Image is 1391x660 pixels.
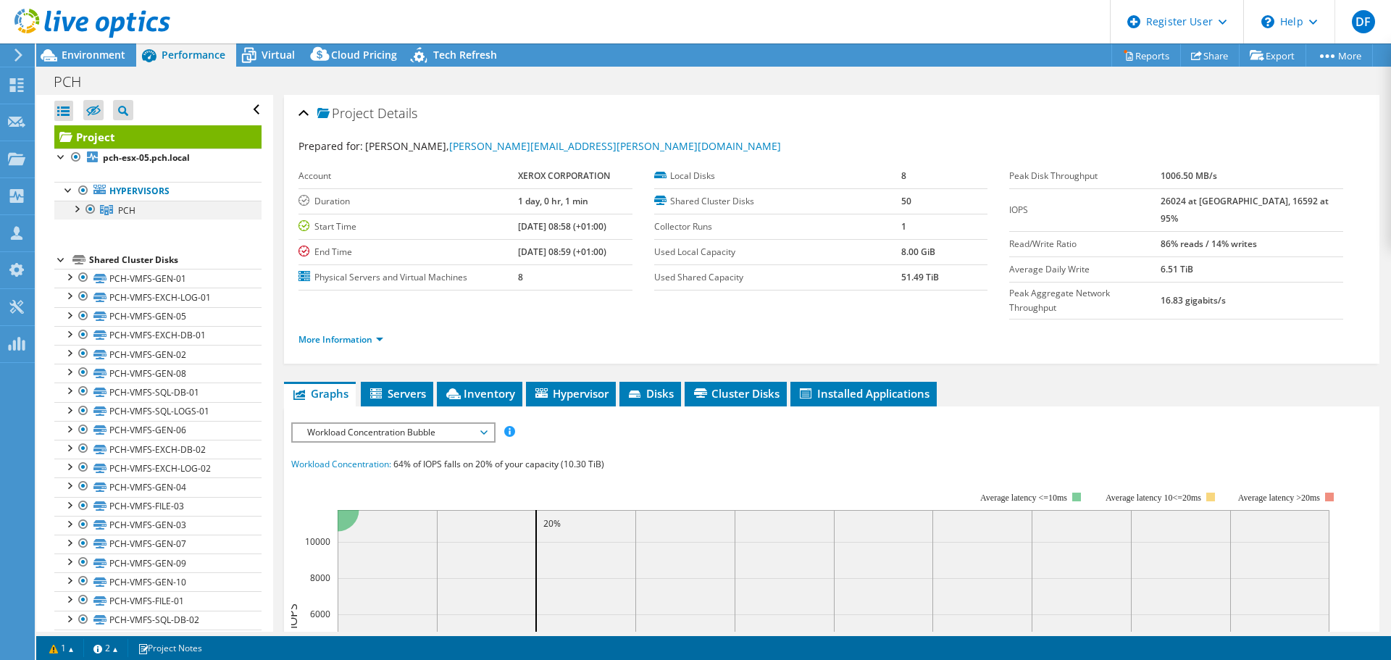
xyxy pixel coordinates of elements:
a: PCH-VMFS-GEN-07 [54,535,262,554]
a: Share [1180,44,1240,67]
a: PCH-VMFS-GEN-02 [54,345,262,364]
tspan: Average latency 10<=20ms [1106,493,1201,503]
label: Average Daily Write [1009,262,1161,277]
label: IOPS [1009,203,1161,217]
a: PCH-VMFS-GEN-10 [54,572,262,591]
b: 6.51 TiB [1161,263,1193,275]
a: PCH-VMFS-SQL-LOGS-02 [54,630,262,648]
span: Performance [162,48,225,62]
span: Cluster Disks [692,386,780,401]
text: 10000 [305,535,330,548]
b: 1 [901,220,906,233]
b: [DATE] 08:58 (+01:00) [518,220,606,233]
b: [DATE] 08:59 (+01:00) [518,246,606,258]
a: Reports [1111,44,1181,67]
span: Details [377,104,417,122]
text: IOPS [285,603,301,629]
b: 16.83 gigabits/s [1161,294,1226,306]
b: 8.00 GiB [901,246,935,258]
a: 2 [83,639,128,657]
b: XEROX CORPORATION [518,170,610,182]
label: End Time [298,245,517,259]
span: 64% of IOPS falls on 20% of your capacity (10.30 TiB) [393,458,604,470]
a: PCH-VMFS-EXCH-DB-01 [54,326,262,345]
span: Graphs [291,386,348,401]
a: PCH-VMFS-GEN-01 [54,269,262,288]
label: Physical Servers and Virtual Machines [298,270,517,285]
label: Read/Write Ratio [1009,237,1161,251]
a: PCH-VMFS-GEN-06 [54,421,262,440]
h1: PCH [47,74,104,90]
text: 20% [543,517,561,530]
b: pch-esx-05.pch.local [103,151,190,164]
label: Used Shared Capacity [654,270,901,285]
a: Project Notes [128,639,212,657]
b: 51.49 TiB [901,271,939,283]
a: Project [54,125,262,149]
label: Start Time [298,220,517,234]
a: PCH-VMFS-EXCH-LOG-02 [54,459,262,477]
b: 50 [901,195,911,207]
svg: \n [1261,15,1274,28]
a: PCH-VMFS-EXCH-DB-02 [54,440,262,459]
text: 6000 [310,608,330,620]
b: 26024 at [GEOGRAPHIC_DATA], 16592 at 95% [1161,195,1329,225]
span: Environment [62,48,125,62]
a: PCH-VMFS-GEN-05 [54,307,262,326]
a: PCH-VMFS-SQL-DB-01 [54,383,262,401]
span: Cloud Pricing [331,48,397,62]
b: 86% reads / 14% writes [1161,238,1257,250]
a: PCH-VMFS-SQL-LOGS-01 [54,402,262,421]
a: 1 [39,639,84,657]
span: Workload Concentration Bubble [300,424,486,441]
text: 8000 [310,572,330,584]
a: PCH-VMFS-GEN-09 [54,554,262,572]
a: More [1306,44,1373,67]
b: 8 [518,271,523,283]
span: [PERSON_NAME], [365,139,781,153]
label: Duration [298,194,517,209]
label: Peak Disk Throughput [1009,169,1161,183]
label: Prepared for: [298,139,363,153]
span: Virtual [262,48,295,62]
a: PCH-VMFS-FILE-03 [54,497,262,516]
span: Tech Refresh [433,48,497,62]
text: Average latency >20ms [1238,493,1320,503]
label: Peak Aggregate Network Throughput [1009,286,1161,315]
span: Hypervisor [533,386,609,401]
span: Disks [627,386,674,401]
span: Servers [368,386,426,401]
a: PCH-VMFS-GEN-03 [54,516,262,535]
a: Export [1239,44,1306,67]
a: pch-esx-05.pch.local [54,149,262,167]
a: PCH-VMFS-EXCH-LOG-01 [54,288,262,306]
b: 1 day, 0 hr, 1 min [518,195,588,207]
a: PCH-VMFS-FILE-01 [54,591,262,610]
a: PCH-VMFS-SQL-DB-02 [54,611,262,630]
span: Installed Applications [798,386,930,401]
label: Account [298,169,517,183]
a: PCH [54,201,262,220]
span: DF [1352,10,1375,33]
tspan: Average latency <=10ms [980,493,1067,503]
a: More Information [298,333,383,346]
b: 1006.50 MB/s [1161,170,1217,182]
span: PCH [118,204,135,217]
span: Project [317,106,374,121]
span: Workload Concentration: [291,458,391,470]
a: Hypervisors [54,182,262,201]
label: Collector Runs [654,220,901,234]
label: Used Local Capacity [654,245,901,259]
a: PCH-VMFS-GEN-04 [54,477,262,496]
b: 8 [901,170,906,182]
a: [PERSON_NAME][EMAIL_ADDRESS][PERSON_NAME][DOMAIN_NAME] [449,139,781,153]
div: Shared Cluster Disks [89,251,262,269]
label: Local Disks [654,169,901,183]
label: Shared Cluster Disks [654,194,901,209]
a: PCH-VMFS-GEN-08 [54,364,262,383]
span: Inventory [444,386,515,401]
